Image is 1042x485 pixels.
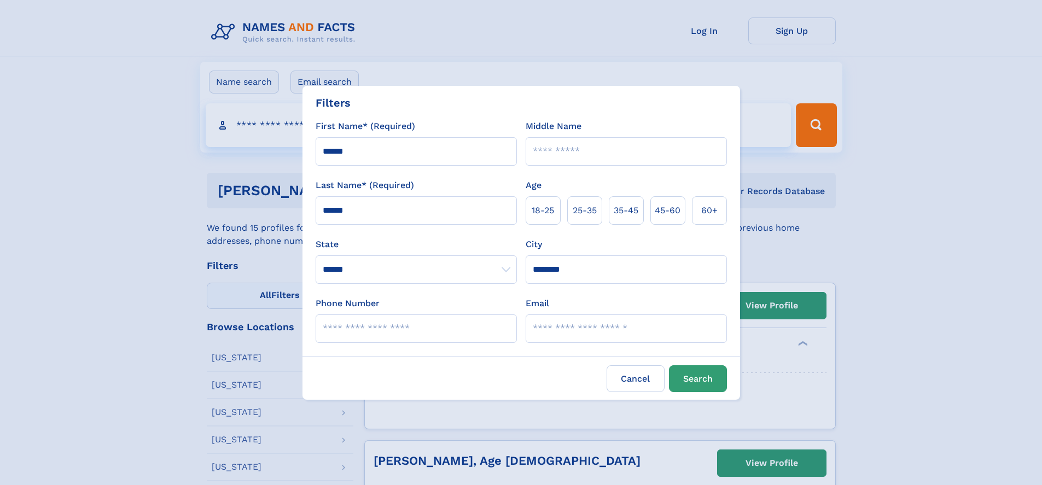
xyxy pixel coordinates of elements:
label: Email [526,297,549,310]
label: First Name* (Required) [316,120,415,133]
label: Middle Name [526,120,581,133]
span: 25‑35 [573,204,597,217]
span: 60+ [701,204,718,217]
span: 35‑45 [614,204,638,217]
label: Cancel [607,365,665,392]
button: Search [669,365,727,392]
label: State [316,238,517,251]
label: Age [526,179,542,192]
label: Last Name* (Required) [316,179,414,192]
label: City [526,238,542,251]
span: 18‑25 [532,204,554,217]
div: Filters [316,95,351,111]
span: 45‑60 [655,204,680,217]
label: Phone Number [316,297,380,310]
